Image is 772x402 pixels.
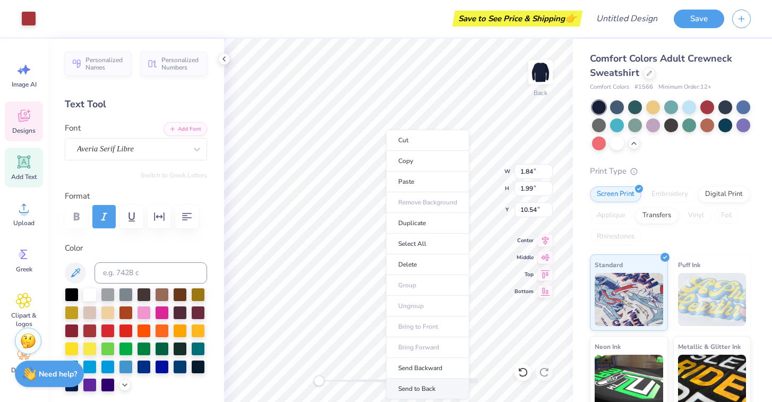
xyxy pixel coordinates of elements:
li: Send to Back [386,379,469,399]
li: Copy [386,151,469,172]
button: Personalized Numbers [141,52,207,76]
button: Add Font [164,122,207,136]
li: Select All [386,234,469,254]
div: Applique [590,208,632,224]
span: Upload [13,219,35,227]
span: Minimum Order: 12 + [658,83,711,92]
button: Personalized Names [65,52,131,76]
div: Accessibility label [314,375,324,386]
span: # 1566 [634,83,653,92]
span: Image AI [12,80,37,89]
div: Foil [714,208,739,224]
div: Rhinestones [590,229,641,245]
span: Neon Ink [595,341,621,352]
label: Font [65,122,81,134]
div: Print Type [590,165,751,177]
li: Cut [386,130,469,151]
li: Paste [386,172,469,192]
div: Screen Print [590,186,641,202]
input: Untitled Design [588,8,666,29]
button: Save [674,10,724,28]
div: Embroidery [645,186,695,202]
span: Personalized Names [85,56,125,71]
span: Greek [16,265,32,273]
span: Middle [514,253,534,262]
img: Puff Ink [678,273,747,326]
span: Center [514,236,534,245]
span: 👉 [565,12,577,24]
label: Format [65,190,207,202]
span: Personalized Numbers [161,56,201,71]
span: Designs [12,126,36,135]
strong: Need help? [39,369,77,379]
span: Puff Ink [678,259,700,270]
div: Digital Print [698,186,750,202]
div: Save to See Price & Shipping [455,11,580,27]
label: Color [65,242,207,254]
span: Decorate [11,366,37,374]
img: Standard [595,273,663,326]
span: Comfort Colors Adult Crewneck Sweatshirt [590,52,732,79]
li: Send Backward [386,358,469,379]
li: Duplicate [386,213,469,234]
span: Comfort Colors [590,83,629,92]
span: Standard [595,259,623,270]
img: Back [530,62,551,83]
li: Delete [386,254,469,275]
input: e.g. 7428 c [95,262,207,284]
span: Clipart & logos [6,311,41,328]
div: Vinyl [681,208,711,224]
span: Top [514,270,534,279]
span: Bottom [514,287,534,296]
span: Add Text [11,173,37,181]
div: Text Tool [65,97,207,112]
button: Switch to Greek Letters [141,171,207,179]
div: Transfers [636,208,678,224]
div: Back [534,88,547,98]
span: Metallic & Glitter Ink [678,341,741,352]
